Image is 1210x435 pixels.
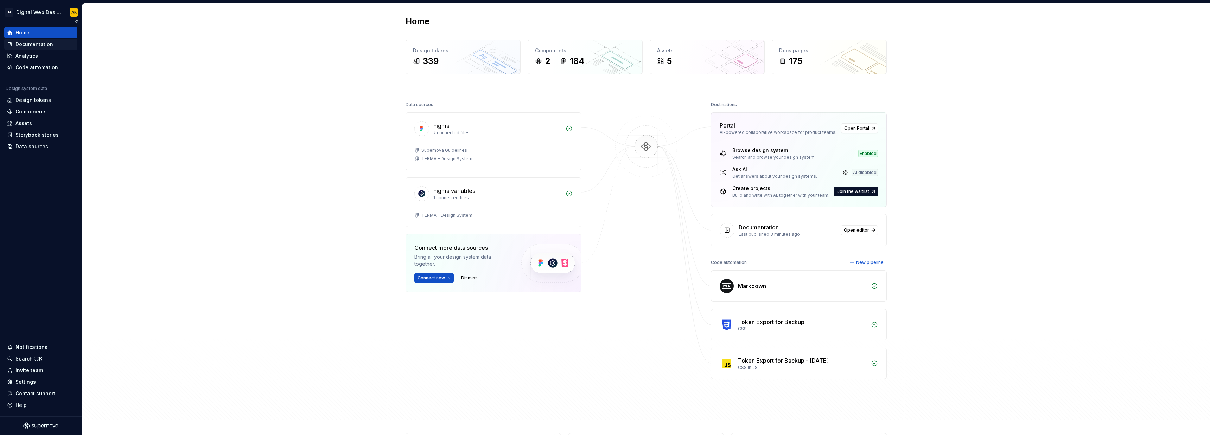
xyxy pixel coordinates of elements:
[732,147,816,154] div: Browse design system
[535,47,635,54] div: Components
[414,244,509,252] div: Connect more data sources
[772,40,887,74] a: Docs pages175
[4,141,77,152] a: Data sources
[406,40,521,74] a: Design tokens339
[858,150,878,157] div: Enabled
[15,344,47,351] div: Notifications
[461,275,478,281] span: Dismiss
[433,122,450,130] div: Figma
[406,177,581,227] a: Figma variables1 connected filesTERMA – Design System
[4,62,77,73] a: Code automation
[406,16,429,27] h2: Home
[667,56,672,67] div: 5
[15,378,36,385] div: Settings
[4,400,77,411] button: Help
[738,326,867,332] div: CSS
[4,106,77,117] a: Components
[15,355,42,362] div: Search ⌘K
[844,125,869,131] span: Open Portal
[458,273,481,283] button: Dismiss
[414,253,509,267] div: Bring all your design system data together.
[418,275,445,281] span: Connect new
[4,95,77,106] a: Design tokens
[15,64,58,71] div: Code automation
[4,342,77,353] button: Notifications
[650,40,765,74] a: Assets5
[15,367,43,374] div: Invite team
[732,174,817,179] div: Get answers about your design systems.
[841,123,878,133] a: Open Portal
[720,121,735,130] div: Portal
[23,422,58,429] svg: Supernova Logo
[834,187,878,196] button: Join the waitlist
[837,189,869,194] span: Join the waitlist
[4,50,77,61] a: Analytics
[856,260,884,265] span: New pipeline
[847,258,887,267] button: New pipeline
[4,27,77,38] a: Home
[4,39,77,50] a: Documentation
[738,356,829,365] div: Token Export for Backup - [DATE]
[841,225,878,235] a: Open editor
[1,5,80,20] button: TADigital Web DesignAK
[720,130,837,135] div: AI-powered collaborative workspace for product teams.
[852,169,878,176] div: AI disabled
[406,100,433,110] div: Data sources
[4,365,77,376] a: Invite team
[414,273,454,283] button: Connect new
[4,388,77,399] button: Contact support
[657,47,757,54] div: Assets
[4,118,77,129] a: Assets
[570,56,585,67] div: 184
[4,353,77,364] button: Search ⌘K
[5,8,13,17] div: TA
[71,9,77,15] div: AK
[789,56,802,67] div: 175
[433,195,561,201] div: 1 connected files
[738,365,867,370] div: CSS in JS
[15,41,53,48] div: Documentation
[4,376,77,388] a: Settings
[732,166,817,173] div: Ask AI
[15,143,48,150] div: Data sources
[15,52,38,59] div: Analytics
[738,318,804,326] div: Token Export for Backup
[6,86,47,91] div: Design system data
[732,155,816,160] div: Search and browse your design system.
[16,9,61,16] div: Digital Web Design
[15,131,59,138] div: Storybook stories
[15,29,30,36] div: Home
[72,17,82,26] button: Collapse sidebar
[739,232,836,237] div: Last published 3 minutes ago
[421,156,472,162] div: TERMA – Design System
[844,227,869,233] span: Open editor
[528,40,643,74] a: Components2184
[423,56,439,67] div: 339
[15,120,32,127] div: Assets
[406,112,581,170] a: Figma2 connected filesSupernova GuidelinesTERMA – Design System
[545,56,550,67] div: 2
[413,47,513,54] div: Design tokens
[739,223,779,232] div: Documentation
[711,258,747,267] div: Code automation
[732,185,829,192] div: Create projects
[433,130,561,136] div: 2 connected files
[421,148,467,153] div: Supernova Guidelines
[433,187,475,195] div: Figma variables
[15,97,51,104] div: Design tokens
[15,402,27,409] div: Help
[421,213,472,218] div: TERMA – Design System
[4,129,77,141] a: Storybook stories
[15,390,55,397] div: Contact support
[779,47,879,54] div: Docs pages
[711,100,737,110] div: Destinations
[732,193,829,198] div: Build and write with AI, together with your team.
[738,282,766,290] div: Markdown
[15,108,47,115] div: Components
